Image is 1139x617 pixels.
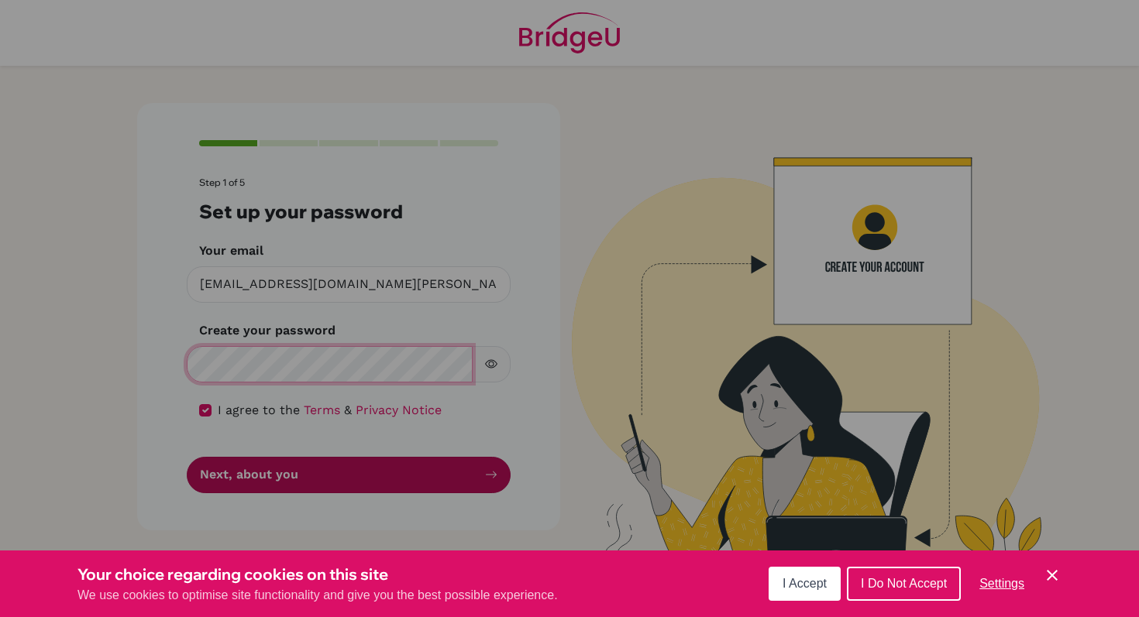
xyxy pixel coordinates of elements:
span: I Do Not Accept [861,577,947,590]
span: Settings [979,577,1024,590]
button: I Accept [769,567,841,601]
h3: Your choice regarding cookies on this site [77,563,558,586]
button: I Do Not Accept [847,567,961,601]
button: Save and close [1043,566,1062,584]
button: Settings [967,568,1037,599]
p: We use cookies to optimise site functionality and give you the best possible experience. [77,586,558,605]
span: I Accept [783,577,827,590]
